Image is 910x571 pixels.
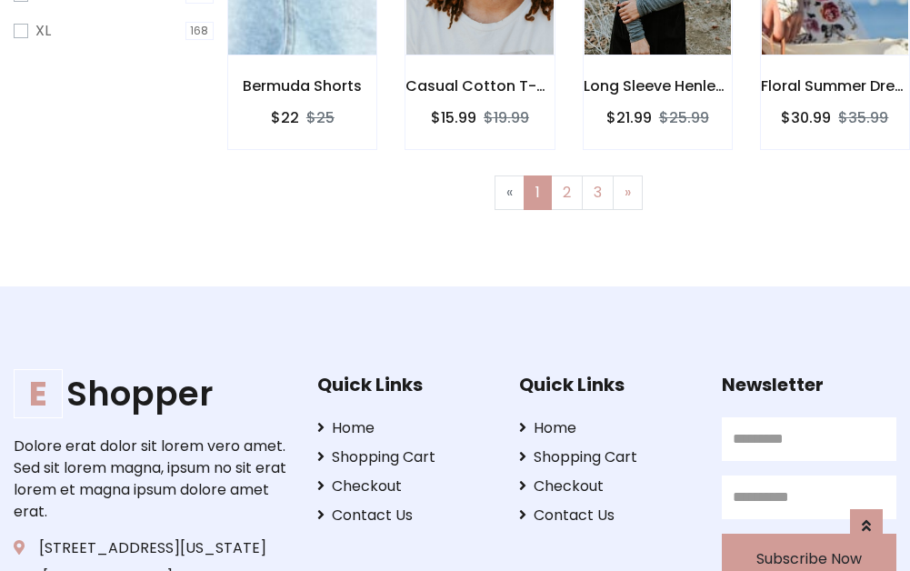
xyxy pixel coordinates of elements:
[519,417,694,439] a: Home
[524,175,552,210] a: 1
[838,107,888,128] del: $35.99
[241,175,896,210] nav: Page navigation
[551,175,583,210] a: 2
[405,77,554,95] h6: Casual Cotton T-Shirt
[484,107,529,128] del: $19.99
[519,446,694,468] a: Shopping Cart
[519,476,694,497] a: Checkout
[14,369,63,418] span: E
[431,109,476,126] h6: $15.99
[317,505,492,526] a: Contact Us
[519,505,694,526] a: Contact Us
[271,109,299,126] h6: $22
[317,374,492,396] h5: Quick Links
[317,476,492,497] a: Checkout
[582,175,614,210] a: 3
[306,107,335,128] del: $25
[613,175,643,210] a: Next
[317,417,492,439] a: Home
[625,182,631,203] span: »
[584,77,732,95] h6: Long Sleeve Henley T-Shirt
[659,107,709,128] del: $25.99
[14,374,289,414] h1: Shopper
[606,109,652,126] h6: $21.99
[519,374,694,396] h5: Quick Links
[14,374,289,414] a: EShopper
[761,77,909,95] h6: Floral Summer Dress
[722,374,896,396] h5: Newsletter
[228,77,376,95] h6: Bermuda Shorts
[14,537,289,559] p: [STREET_ADDRESS][US_STATE]
[14,436,289,523] p: Dolore erat dolor sit lorem vero amet. Sed sit lorem magna, ipsum no sit erat lorem et magna ipsu...
[35,20,51,42] label: XL
[185,22,215,40] span: 168
[781,109,831,126] h6: $30.99
[317,446,492,468] a: Shopping Cart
